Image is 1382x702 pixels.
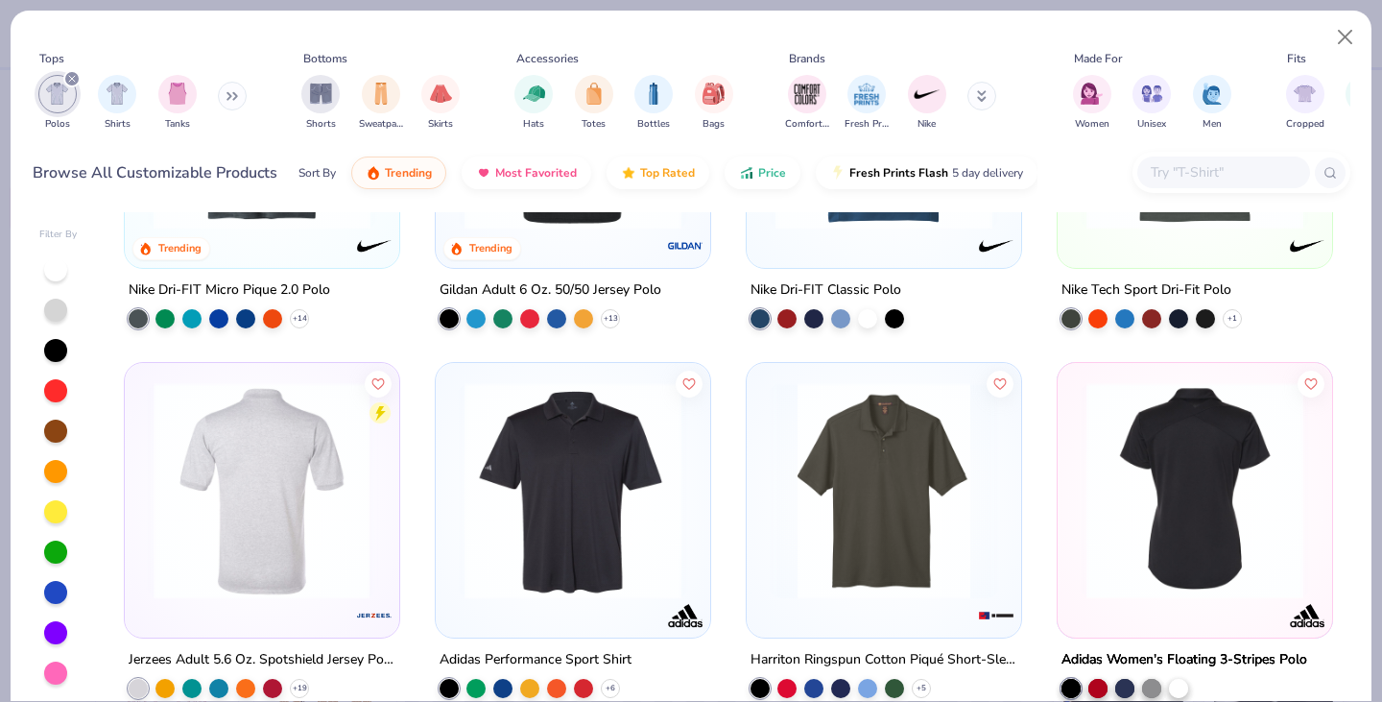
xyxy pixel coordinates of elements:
img: flash.gif [830,165,846,181]
img: Skirts Image [430,83,452,105]
span: Shorts [306,117,336,132]
span: Most Favorited [495,165,577,181]
img: Fresh Prints Image [852,80,881,109]
img: Sweatpants Image [370,83,392,105]
div: filter for Men [1193,75,1231,132]
span: + 6 [606,682,615,693]
input: Try "T-Shirt" [1149,161,1297,183]
img: Shorts Image [310,83,332,105]
div: filter for Shirts [98,75,136,132]
span: Tanks [165,117,190,132]
button: Close [1327,19,1364,56]
div: filter for Fresh Prints [845,75,889,132]
div: Gildan Adult 6 Oz. 50/50 Jersey Polo [440,278,661,303]
span: Fresh Prints [845,117,889,132]
button: filter button [359,75,403,132]
img: Adidas logo [666,595,704,634]
span: Bags [703,117,725,132]
img: TopRated.gif [621,165,636,181]
img: Harriton logo [977,595,1015,634]
div: filter for Tanks [158,75,197,132]
img: c97cad69-f887-4d49-8b79-01c5442a5363 [144,382,380,599]
div: Nike Dri-FIT Micro Pique 2.0 Polo [129,278,330,303]
span: + 19 [293,682,307,693]
img: Nike Image [913,80,941,109]
button: filter button [785,75,829,132]
img: 58f3562e-1865-49f9-a059-47c567f7ec2e [455,12,691,230]
div: Fits [1287,50,1306,67]
span: Sweatpants [359,117,403,132]
div: Nike Dri-FIT Classic Polo [751,278,901,303]
span: Women [1075,117,1109,132]
img: Shirts Image [107,83,129,105]
div: filter for Bottles [634,75,673,132]
div: filter for Bags [695,75,733,132]
button: filter button [575,75,613,132]
button: Fresh Prints Flash5 day delivery [816,157,1037,189]
img: Bags Image [703,83,724,105]
img: 49162466-3b8a-4023-b20d-b119b790626e [1077,12,1313,230]
div: filter for Totes [575,75,613,132]
div: Jerzees Adult 5.6 Oz. Spotshield Jersey Polo [129,647,395,671]
img: Jerzees logo [355,595,393,634]
span: 5 day delivery [952,162,1023,184]
img: Totes Image [584,83,605,105]
img: 00301b22-e8bc-4003-8422-052696a025be [455,382,691,599]
span: Bottles [637,117,670,132]
button: filter button [1193,75,1231,132]
button: filter button [1132,75,1171,132]
img: Unisex Image [1141,83,1163,105]
div: Accessories [516,50,579,67]
button: Like [1298,370,1324,397]
img: 0660864c-84e5-4871-a666-421f69cbf945 [766,382,1002,599]
span: + 13 [604,313,618,325]
img: trending.gif [366,165,381,181]
img: Nike logo [977,227,1015,265]
button: Like [987,370,1013,397]
img: Adidas logo [1287,595,1325,634]
button: filter button [908,75,946,132]
img: Gildan logo [666,227,704,265]
div: filter for Cropped [1286,75,1324,132]
img: most_fav.gif [476,165,491,181]
button: filter button [158,75,197,132]
button: filter button [695,75,733,132]
div: Brands [789,50,825,67]
div: filter for Hats [514,75,553,132]
img: Hats Image [523,83,545,105]
span: Skirts [428,117,453,132]
button: filter button [634,75,673,132]
div: Made For [1074,50,1122,67]
div: Harriton Ringspun Cotton Piqué Short-Sleeve Polo [751,647,1017,671]
img: 21fda654-1eb2-4c2c-b188-be26a870e180 [144,12,380,230]
button: filter button [301,75,340,132]
button: filter button [98,75,136,132]
span: Hats [523,117,544,132]
button: filter button [421,75,460,132]
img: 86c6c4ec-626a-4502-8769-9c2e8c965dee [1077,382,1313,599]
button: filter button [1286,75,1324,132]
button: filter button [514,75,553,132]
img: Women Image [1081,83,1103,105]
span: Totes [582,117,606,132]
img: 91dcdcd3-8753-4822-bf8c-85cca43266cd [1001,382,1237,599]
img: Cropped Image [1294,83,1316,105]
span: Top Rated [640,165,695,181]
span: + 5 [917,682,926,693]
button: Price [725,157,800,189]
span: Shirts [105,117,131,132]
button: Trending [351,157,446,189]
div: filter for Women [1073,75,1111,132]
div: Filter By [39,228,78,242]
button: filter button [1073,75,1111,132]
span: + 14 [293,313,307,325]
div: filter for Sweatpants [359,75,403,132]
img: Comfort Colors Image [793,80,822,109]
img: Bottles Image [643,83,664,105]
img: Nike logo [355,227,393,265]
div: filter for Nike [908,75,946,132]
img: 2aab88e1-8eea-423d-8f6a-a3156837ac87 [691,382,927,599]
img: Men Image [1202,83,1223,105]
div: filter for Unisex [1132,75,1171,132]
button: filter button [38,75,77,132]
